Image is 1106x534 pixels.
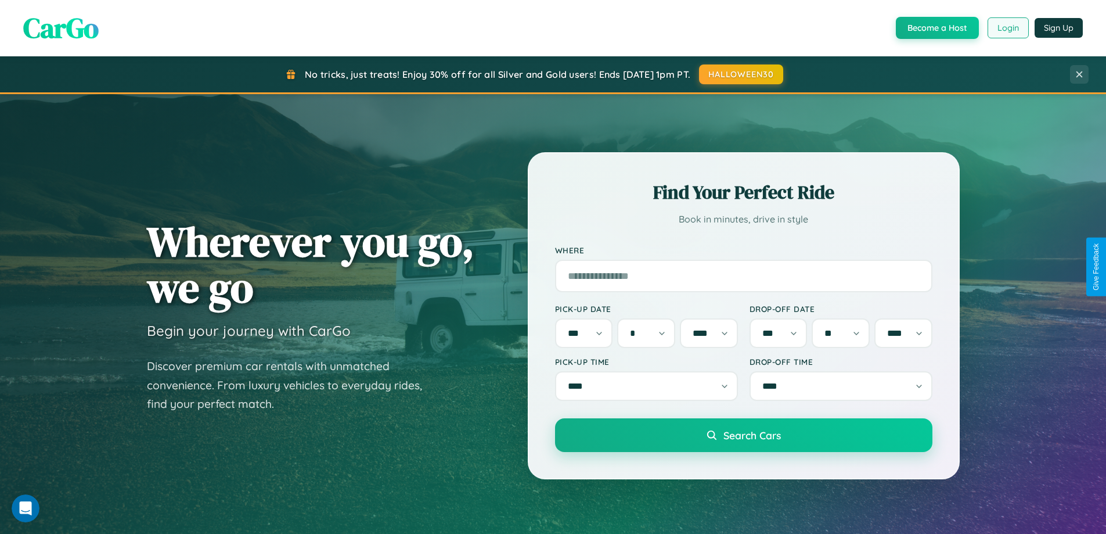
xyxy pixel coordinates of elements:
[12,494,39,522] iframe: Intercom live chat
[896,17,979,39] button: Become a Host
[1035,18,1083,38] button: Sign Up
[555,418,932,452] button: Search Cars
[555,180,932,205] h2: Find Your Perfect Ride
[555,357,738,367] label: Pick-up Time
[750,304,932,314] label: Drop-off Date
[305,69,690,80] span: No tricks, just treats! Enjoy 30% off for all Silver and Gold users! Ends [DATE] 1pm PT.
[23,9,99,47] span: CarGo
[699,64,783,84] button: HALLOWEEN30
[750,357,932,367] label: Drop-off Time
[1092,243,1100,291] div: Give Feedback
[555,245,932,255] label: Where
[147,322,351,339] h3: Begin your journey with CarGo
[555,211,932,228] p: Book in minutes, drive in style
[988,17,1029,38] button: Login
[723,429,781,442] span: Search Cars
[555,304,738,314] label: Pick-up Date
[147,218,474,310] h1: Wherever you go, we go
[147,357,437,414] p: Discover premium car rentals with unmatched convenience. From luxury vehicles to everyday rides, ...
